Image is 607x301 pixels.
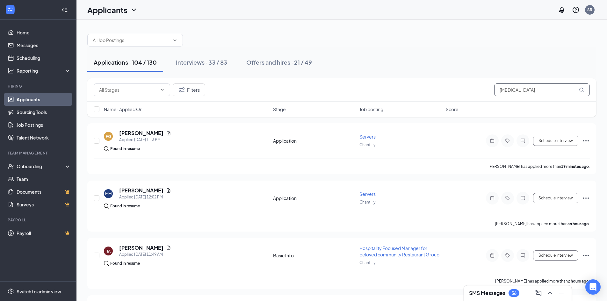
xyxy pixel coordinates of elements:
div: Applied [DATE] 11:49 AM [119,251,171,258]
div: TA [106,248,111,254]
p: [PERSON_NAME] has applied more than . [488,164,590,169]
button: Minimize [556,288,567,298]
svg: Ellipses [582,252,590,259]
svg: Note [488,253,496,258]
svg: Notifications [558,6,566,14]
div: Basic Info [273,252,356,259]
div: 36 [511,290,517,296]
div: Applied [DATE] 1:13 PM [119,137,171,143]
h3: SMS Messages [469,290,505,297]
svg: ChevronDown [172,38,177,43]
div: Open Intercom Messenger [585,279,601,295]
div: Interviews · 33 / 83 [176,58,227,66]
h5: [PERSON_NAME] [119,187,163,194]
span: Chantilly [359,142,375,147]
svg: WorkstreamLogo [7,6,13,13]
svg: Tag [504,253,511,258]
svg: QuestionInfo [572,6,580,14]
svg: Filter [178,86,186,94]
button: Filter Filters [173,83,205,96]
div: Reporting [17,68,71,74]
b: 19 minutes ago [561,164,589,169]
img: search.bf7aa3482b7795d4f01b.svg [104,204,109,209]
div: Found in resume [110,146,140,152]
span: Servers [359,134,376,140]
span: Hospitality Focused Manager for beloved community Restaurant Group [359,245,439,257]
a: Talent Network [17,131,71,144]
a: PayrollCrown [17,227,71,240]
div: Applied [DATE] 12:02 PM [119,194,171,200]
a: Scheduling [17,52,71,64]
svg: ComposeMessage [535,289,542,297]
div: Onboarding [17,163,66,169]
svg: ChatInactive [519,196,527,201]
svg: ChevronDown [160,87,165,92]
h5: [PERSON_NAME] [119,130,163,137]
div: MM [105,191,112,197]
svg: Document [166,245,171,250]
a: Team [17,173,71,185]
div: Application [273,195,356,201]
div: Switch to admin view [17,288,61,295]
span: Chantilly [359,260,375,265]
div: Found in resume [110,260,140,267]
div: Team Management [8,150,70,156]
h1: Applicants [87,4,127,15]
img: search.bf7aa3482b7795d4f01b.svg [104,146,109,151]
div: Application [273,138,356,144]
div: FG [106,134,111,139]
span: Stage [273,106,286,112]
svg: MagnifyingGlass [579,87,584,92]
svg: Collapse [61,7,68,13]
div: Hiring [8,83,70,89]
span: Servers [359,191,376,197]
span: Chantilly [359,200,375,204]
a: Messages [17,39,71,52]
svg: UserCheck [8,163,14,169]
svg: ChatInactive [519,138,527,143]
div: Payroll [8,217,70,223]
button: Schedule Interview [533,193,578,203]
span: Name · Applied On [104,106,142,112]
button: ComposeMessage [533,288,544,298]
span: Job posting [359,106,383,112]
svg: Note [488,138,496,143]
a: Home [17,26,71,39]
div: SR [587,7,592,12]
svg: ChevronUp [546,289,554,297]
a: Applicants [17,93,71,106]
svg: ChatInactive [519,253,527,258]
a: SurveysCrown [17,198,71,211]
svg: ChevronDown [130,6,138,14]
svg: Tag [504,196,511,201]
svg: Ellipses [582,137,590,145]
input: Search in applications [494,83,590,96]
div: Applications · 104 / 130 [94,58,157,66]
svg: Tag [504,138,511,143]
svg: Ellipses [582,194,590,202]
input: All Job Postings [93,37,170,44]
svg: Document [166,188,171,193]
span: Score [446,106,459,112]
svg: Analysis [8,68,14,74]
b: an hour ago [567,221,589,226]
div: Offers and hires · 21 / 49 [246,58,312,66]
svg: Settings [8,288,14,295]
p: [PERSON_NAME] has applied more than . [495,221,590,226]
div: Found in resume [110,203,140,209]
svg: Minimize [558,289,565,297]
input: All Stages [99,86,157,93]
img: search.bf7aa3482b7795d4f01b.svg [104,261,109,266]
button: Schedule Interview [533,136,578,146]
button: Schedule Interview [533,250,578,261]
a: Sourcing Tools [17,106,71,118]
svg: Document [166,131,171,136]
a: DocumentsCrown [17,185,71,198]
h5: [PERSON_NAME] [119,244,163,251]
a: Job Postings [17,118,71,131]
p: [PERSON_NAME] has applied more than . [495,278,590,284]
button: ChevronUp [545,288,555,298]
b: 2 hours ago [568,279,589,283]
svg: Note [488,196,496,201]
